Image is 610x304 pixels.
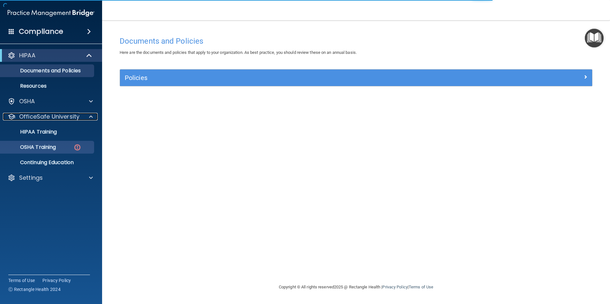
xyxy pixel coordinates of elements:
[585,29,604,47] button: Open Resource Center
[42,277,71,284] a: Privacy Policy
[8,277,35,284] a: Terms of Use
[4,68,91,74] p: Documents and Policies
[4,83,91,89] p: Resources
[120,37,592,45] h4: Documents and Policies
[125,74,469,81] h5: Policies
[19,27,63,36] h4: Compliance
[4,144,56,150] p: OSHA Training
[8,113,93,120] a: OfficeSafe University
[8,174,93,182] a: Settings
[8,52,93,59] a: HIPAA
[19,98,35,105] p: OSHA
[4,129,57,135] p: HIPAA Training
[8,98,93,105] a: OSHA
[382,285,407,289] a: Privacy Policy
[19,174,43,182] p: Settings
[4,159,91,166] p: Continuing Education
[19,113,79,120] p: OfficeSafe University
[73,143,81,151] img: danger-circle.6113f641.png
[125,73,587,83] a: Policies
[120,50,357,55] span: Here are the documents and policies that apply to your organization. As best practice, you should...
[409,285,433,289] a: Terms of Use
[8,7,94,19] img: PMB logo
[8,286,61,293] span: Ⓒ Rectangle Health 2024
[19,52,35,59] p: HIPAA
[240,277,472,297] div: Copyright © All rights reserved 2025 @ Rectangle Health | |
